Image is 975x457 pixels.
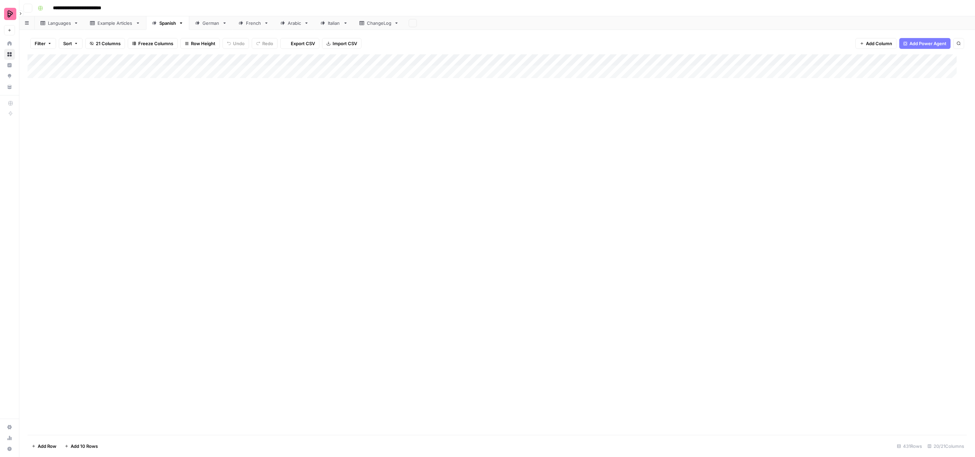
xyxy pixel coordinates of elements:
[71,443,98,450] span: Add 10 Rows
[59,38,83,49] button: Sort
[189,16,233,30] a: German
[28,441,60,452] button: Add Row
[4,81,15,92] a: Your Data
[60,441,102,452] button: Add 10 Rows
[48,20,71,26] div: Languages
[191,40,215,47] span: Row Height
[899,38,951,49] button: Add Power Agent
[96,40,121,47] span: 21 Columns
[35,16,84,30] a: Languages
[233,16,274,30] a: French
[322,38,361,49] button: Import CSV
[262,40,273,47] span: Redo
[855,38,897,49] button: Add Column
[925,441,967,452] div: 20/21 Columns
[97,20,133,26] div: Example Articles
[84,16,146,30] a: Example Articles
[4,49,15,60] a: Browse
[4,60,15,71] a: Insights
[233,40,245,47] span: Undo
[280,38,319,49] button: Export CSV
[202,20,219,26] div: German
[328,20,340,26] div: Italian
[246,20,261,26] div: French
[180,38,220,49] button: Row Height
[38,443,56,450] span: Add Row
[30,38,56,49] button: Filter
[4,8,16,20] img: Preply Logo
[4,433,15,443] a: Usage
[333,40,357,47] span: Import CSV
[252,38,278,49] button: Redo
[85,38,125,49] button: 21 Columns
[315,16,354,30] a: Italian
[274,16,315,30] a: Arabic
[367,20,391,26] div: ChangeLog
[159,20,176,26] div: Spanish
[291,40,315,47] span: Export CSV
[128,38,178,49] button: Freeze Columns
[4,38,15,49] a: Home
[909,40,946,47] span: Add Power Agent
[4,422,15,433] a: Settings
[146,16,189,30] a: Spanish
[866,40,892,47] span: Add Column
[4,5,15,22] button: Workspace: Preply
[354,16,405,30] a: ChangeLog
[35,40,46,47] span: Filter
[4,71,15,81] a: Opportunities
[138,40,173,47] span: Freeze Columns
[288,20,301,26] div: Arabic
[223,38,249,49] button: Undo
[894,441,925,452] div: 431 Rows
[4,443,15,454] button: Help + Support
[63,40,72,47] span: Sort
